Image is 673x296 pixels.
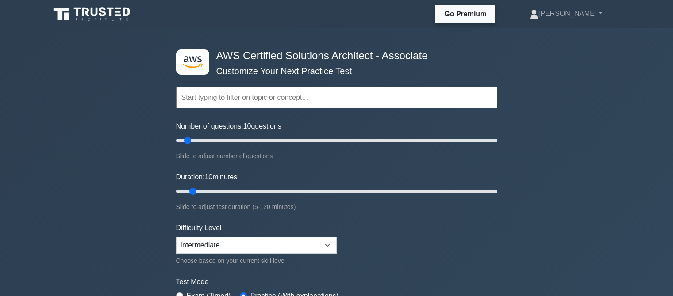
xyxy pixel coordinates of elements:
a: [PERSON_NAME] [508,5,623,23]
div: Slide to adjust test duration (5-120 minutes) [176,201,497,212]
span: 10 [243,122,251,130]
div: Choose based on your current skill level [176,255,337,266]
span: 10 [204,173,212,181]
label: Difficulty Level [176,223,222,233]
label: Duration: minutes [176,172,238,182]
label: Test Mode [176,277,497,287]
h4: AWS Certified Solutions Architect - Associate [213,49,454,62]
input: Start typing to filter on topic or concept... [176,87,497,108]
label: Number of questions: questions [176,121,281,132]
a: Go Premium [439,8,492,19]
div: Slide to adjust number of questions [176,151,497,161]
